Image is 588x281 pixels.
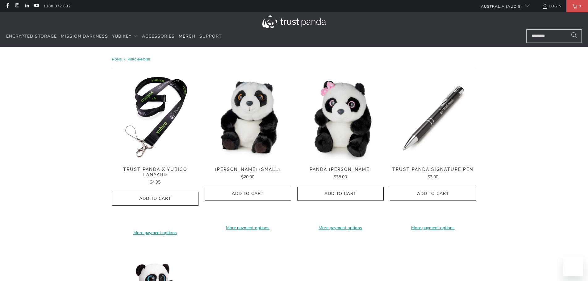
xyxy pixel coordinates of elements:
[112,33,131,39] span: YubiKey
[24,4,29,9] a: Trust Panda Australia on LinkedIn
[390,167,476,172] span: Trust Panda Signature Pen
[542,3,562,10] a: Login
[150,179,161,185] span: $4.95
[297,225,384,231] a: More payment options
[179,33,195,39] span: Merch
[205,167,291,180] a: [PERSON_NAME] (Small) $20.00
[142,33,175,39] span: Accessories
[44,3,71,10] a: 1300 072 632
[6,29,222,44] nav: Translation missing: en.navigation.header.main_nav
[566,29,582,43] button: Search
[112,74,198,161] img: Trust Panda Yubico Lanyard - Trust Panda
[14,4,19,9] a: Trust Panda Australia on Instagram
[205,74,291,161] a: Panda Lin Lin (Small) - Trust Panda Panda Lin Lin (Small) - Trust Panda
[199,29,222,44] a: Support
[211,191,285,196] span: Add to Cart
[390,187,476,201] button: Add to Cart
[205,225,291,231] a: More payment options
[34,4,39,9] a: Trust Panda Australia on YouTube
[119,196,192,201] span: Add to Cart
[179,29,195,44] a: Merch
[390,167,476,180] a: Trust Panda Signature Pen $3.00
[297,74,384,161] img: Panda Lin Lin Sparkle - Trust Panda
[6,29,57,44] a: Encrypted Storage
[390,74,476,161] img: Trust Panda Signature Pen - Trust Panda
[112,29,138,44] summary: YubiKey
[142,29,175,44] a: Accessories
[396,191,470,196] span: Add to Cart
[205,187,291,201] button: Add to Cart
[112,229,198,236] a: More payment options
[127,57,150,62] a: Merchandise
[124,57,125,62] span: /
[6,33,57,39] span: Encrypted Storage
[262,15,326,28] img: Trust Panda Australia
[526,29,582,43] input: Search...
[304,191,377,196] span: Add to Cart
[61,29,108,44] a: Mission Darkness
[427,174,438,180] span: $3.00
[334,174,347,180] span: $35.00
[112,167,198,177] span: Trust Panda x Yubico Lanyard
[563,256,583,276] iframe: Button to launch messaging window
[297,187,384,201] button: Add to Cart
[390,225,476,231] a: More payment options
[297,167,384,180] a: Panda [PERSON_NAME] $35.00
[297,167,384,172] span: Panda [PERSON_NAME]
[5,4,10,9] a: Trust Panda Australia on Facebook
[241,174,254,180] span: $20.00
[112,192,198,206] button: Add to Cart
[112,167,198,186] a: Trust Panda x Yubico Lanyard $4.95
[61,33,108,39] span: Mission Darkness
[205,167,291,172] span: [PERSON_NAME] (Small)
[112,57,123,62] a: Home
[199,33,222,39] span: Support
[205,74,291,161] img: Panda Lin Lin (Small) - Trust Panda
